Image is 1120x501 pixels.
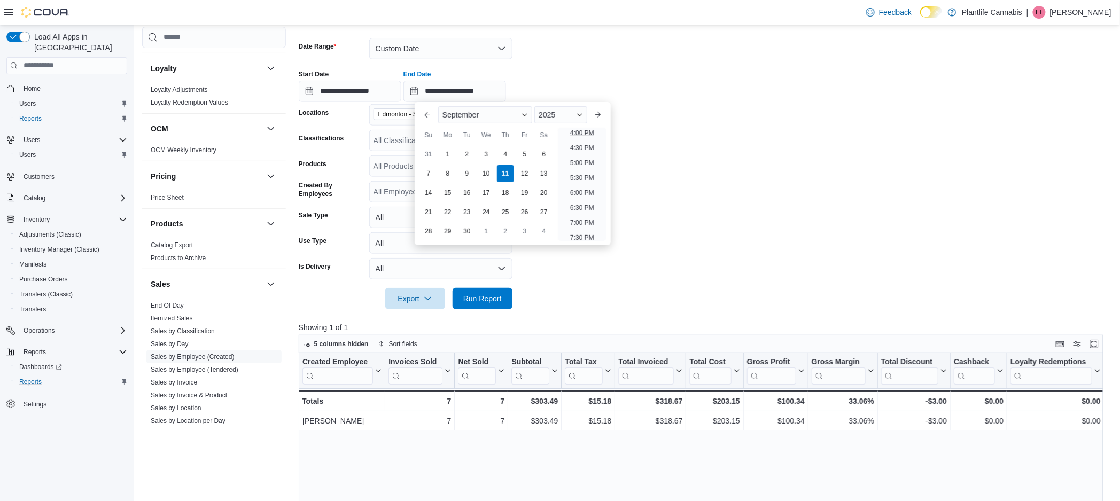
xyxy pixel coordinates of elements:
[11,287,131,302] button: Transfers (Classic)
[1010,357,1101,384] button: Loyalty Redemptions
[19,134,127,146] span: Users
[15,112,127,125] span: Reports
[565,357,611,384] button: Total Tax
[11,257,131,272] button: Manifests
[302,357,382,384] button: Created Employee
[881,357,938,367] div: Total Discount
[824,359,851,370] span: $1.9612
[566,231,598,244] li: 7:30 PM
[240,34,287,43] label: Recycling Cost
[478,203,495,221] div: day-24
[24,400,46,409] span: Settings
[983,277,1042,299] button: Receive More?
[19,260,46,269] span: Manifests
[1054,338,1067,350] button: Keyboard shortcuts
[151,86,208,93] a: Loyalty Adjustments
[252,336,291,345] span: Catalog SKU
[19,213,54,226] button: Inventory
[302,357,373,384] div: Created Employee
[824,451,843,461] span: $4.67
[420,184,437,201] div: day-14
[535,203,553,221] div: day-27
[240,118,275,126] label: Created On
[15,258,51,271] a: Manifests
[820,354,855,375] button: $1.9612
[588,332,702,349] button: Expected Total
[151,171,262,182] button: Pricing
[1071,338,1084,350] button: Display options
[2,132,131,147] button: Users
[1026,6,1029,19] p: |
[311,30,454,43] div: $0.00
[420,165,437,182] div: day-7
[151,340,189,348] a: Sales by Day
[240,97,258,105] label: Notes
[151,63,177,74] h3: Loyalty
[824,420,851,431] span: $1.9612
[11,302,131,317] button: Transfers
[566,186,598,199] li: 6:00 PM
[2,396,131,411] button: Settings
[71,97,214,109] div: No Manifest Number added
[15,375,46,388] a: Reports
[747,357,796,367] div: Gross Profit
[11,272,131,287] button: Purchase Orders
[439,184,456,201] div: day-15
[565,357,603,367] div: Total Tax
[618,357,674,367] div: Total Invoiced
[15,303,127,316] span: Transfers
[151,279,262,289] button: Sales
[812,357,874,384] button: Gross Margin
[388,357,442,384] div: Invoices Sold
[618,357,674,384] div: Total Invoiced
[1088,338,1101,350] button: Enter fullscreen
[747,357,796,384] div: Gross Profit
[419,106,436,123] button: Previous Month
[15,303,50,316] a: Transfers
[299,181,365,198] label: Created By Employees
[151,241,193,249] a: Catalog Export
[151,417,225,425] a: Sales by Location per Day
[812,357,866,367] div: Gross Margin
[589,106,606,123] button: Next month
[151,98,228,107] span: Loyalty Redemption Values
[497,184,514,201] div: day-18
[812,357,866,384] div: Gross Margin
[15,112,46,125] a: Reports
[862,2,916,23] a: Feedback
[15,148,127,161] span: Users
[240,159,294,168] label: Last Received On
[689,357,740,384] button: Total Cost
[11,111,131,126] button: Reports
[26,421,78,430] button: Zig Zag Orange
[311,92,454,105] div: Order Number SO25028
[19,99,36,108] span: Users
[374,338,422,350] button: Sort fields
[21,7,69,18] img: Cova
[19,275,68,284] span: Purchase Orders
[439,127,456,144] div: Mo
[516,146,533,163] div: day-5
[299,211,328,220] label: Sale Type
[299,42,337,51] label: Date Range
[299,70,329,79] label: Start Date
[11,227,131,242] button: Adjustments (Classic)
[151,327,215,335] a: Sales by Classification
[392,288,439,309] span: Export
[1036,6,1043,19] span: LT
[151,218,183,229] h3: Products
[71,51,214,64] div: Turning Point
[1050,6,1111,19] p: [PERSON_NAME]
[497,203,514,221] div: day-25
[369,258,512,279] button: All
[24,84,41,93] span: Home
[26,387,130,404] button: ONGROK 4 Piece EZ Grinder - Rose Gold
[439,146,456,163] div: day-1
[299,237,326,245] label: Use Type
[388,357,451,384] button: Invoices Sold
[19,170,127,183] span: Customers
[824,390,847,401] span: $14.88
[151,315,193,322] a: Itemized Sales
[19,290,73,299] span: Transfers (Classic)
[15,148,40,161] a: Users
